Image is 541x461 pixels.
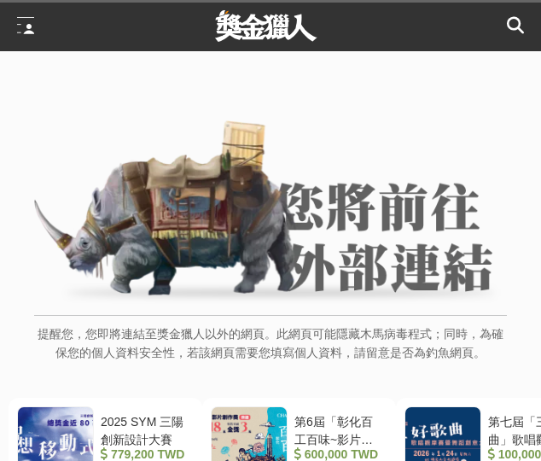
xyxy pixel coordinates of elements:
[294,413,381,446] div: 第6屆「彰化百工百味~影片創作獎徵選」活動
[101,413,187,446] div: 2025 SYM 三陽創新設計大賽
[34,324,507,380] p: 提醒您，您即將連結至獎金獵人以外的網頁。此網頁可能隱藏木馬病毒程式；同時，為確保您的個人資料安全性，若該網頁需要您填寫個人資料，請留意是否為釣魚網頁。
[34,120,507,306] img: External Link Banner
